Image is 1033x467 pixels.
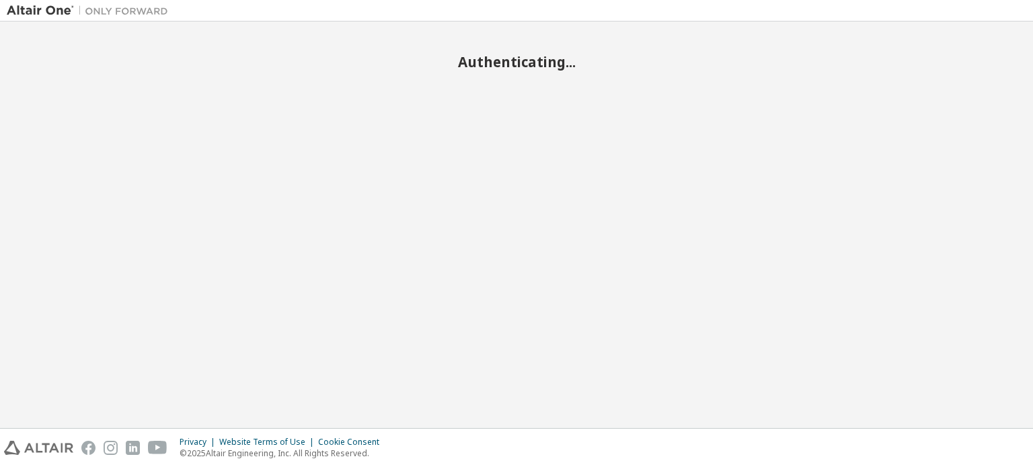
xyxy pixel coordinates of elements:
[180,448,387,459] p: © 2025 Altair Engineering, Inc. All Rights Reserved.
[7,4,175,17] img: Altair One
[81,441,95,455] img: facebook.svg
[318,437,387,448] div: Cookie Consent
[4,441,73,455] img: altair_logo.svg
[7,53,1026,71] h2: Authenticating...
[148,441,167,455] img: youtube.svg
[104,441,118,455] img: instagram.svg
[219,437,318,448] div: Website Terms of Use
[180,437,219,448] div: Privacy
[126,441,140,455] img: linkedin.svg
